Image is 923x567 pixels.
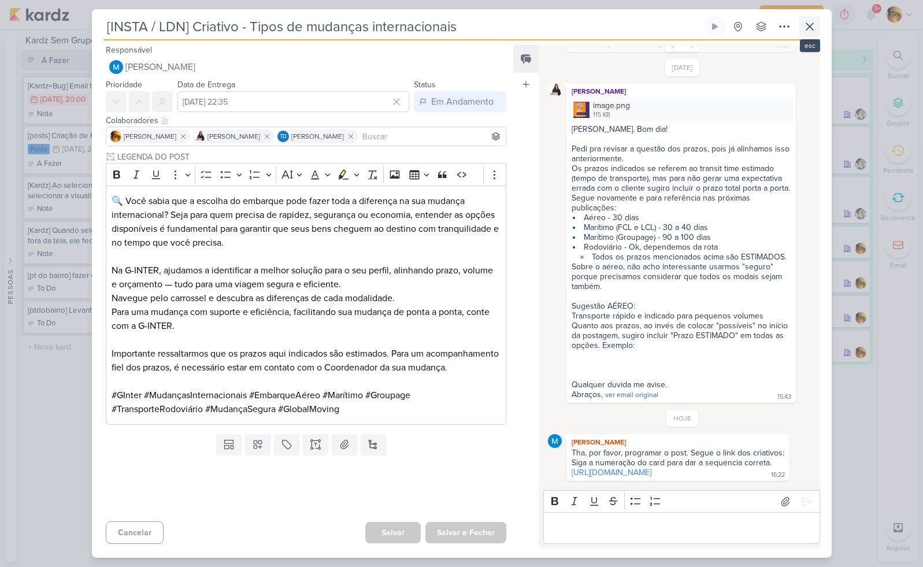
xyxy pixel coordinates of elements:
div: 115 KB [593,110,630,120]
label: Prioridade [106,80,142,90]
p: Para uma mudança com suporte e eficiência, facilitando sua mudança de ponta a ponta, conte com a ... [112,305,500,333]
div: 16:37 [777,42,791,51]
div: 15:43 [777,392,791,402]
div: Tha, por favor, programar o post. Segue o link dos criativos: [572,448,784,458]
label: Data de Entrega [177,80,235,90]
button: Em Andamento [414,91,506,112]
img: MARIANA MIRANDA [548,434,562,448]
div: Editor editing area: main [543,512,820,544]
p: Td [280,134,287,140]
img: Amannda Primo [194,131,205,142]
p: Na G-INTER, ajudamos a identificar a melhor solução para o seu perfil, alinhando prazo, volume e ... [112,264,500,291]
div: Editor toolbar [106,163,507,186]
p: #GInter #MudançasInternacionais #EmbarqueAéreo #Marítimo #Groupage #TransporteRodoviário #Mudança... [112,388,500,416]
img: Amannda Primo [548,83,562,97]
img: MARIANA MIRANDA [109,60,123,74]
a: [URL][DOMAIN_NAME] [572,468,651,477]
input: Select a date [177,91,410,112]
label: Responsável [106,45,152,55]
li: Todos os prazos mencionados acima são ESTIMADOS. [581,252,790,262]
div: Siga a numeração do card para dar a sequencia correta. [572,458,784,468]
div: Colaboradores [106,114,507,127]
div: esc [800,39,820,52]
input: Buscar [360,129,504,143]
span: ver email original [605,391,658,399]
div: 16:22 [771,470,785,480]
button: [PERSON_NAME] [106,57,507,77]
button: Cancelar [106,521,164,544]
span: [PERSON_NAME] [124,131,176,142]
span: [PERSON_NAME]. Bom dia! Pedi pra revisar a questão dos prazos, pois já alinhamos isso anteriormen... [572,124,792,399]
div: Thais de carvalho [277,131,289,142]
div: [PERSON_NAME] [569,436,787,448]
img: Leandro Guedes [110,131,121,142]
input: Kard Sem Título [103,16,702,37]
div: Editor toolbar [543,490,820,513]
span: [PERSON_NAME] [125,60,195,74]
p: Importante ressaltarmos que os prazos aqui indicados são estimados. Para um acompanhamento fiel d... [112,347,500,375]
input: Texto sem título [115,151,507,163]
img: humGQ3Fcz7hDQW9UsEJta3wGUjMf16qWu7cs5hO9.png [573,102,590,118]
span: [PERSON_NAME] [291,131,344,142]
div: Ligar relógio [710,22,720,31]
div: image.png [569,97,793,122]
li: Rodoviário - Ok, dependemos da rota [573,242,790,252]
li: Marítimo (FCL e LCL) - 30 a 40 dias [573,223,790,232]
span: [PERSON_NAME] [207,131,260,142]
div: [PERSON_NAME] [569,86,793,97]
label: Status [414,80,436,90]
div: Em Andamento [431,95,494,109]
li: Marítimo (Groupage) - 90 a 100 dias [573,232,790,242]
div: image.png [593,99,630,112]
li: Aéreo - 30 dias [573,213,790,223]
div: Editor editing area: main [106,186,507,425]
p: Navegue pelo carrossel e descubra as diferenças de cada modalidade. [112,291,500,305]
p: 🔍 Você sabia que a escolha do embarque pode fazer toda a diferença na sua mudança internacional? ... [112,194,500,250]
